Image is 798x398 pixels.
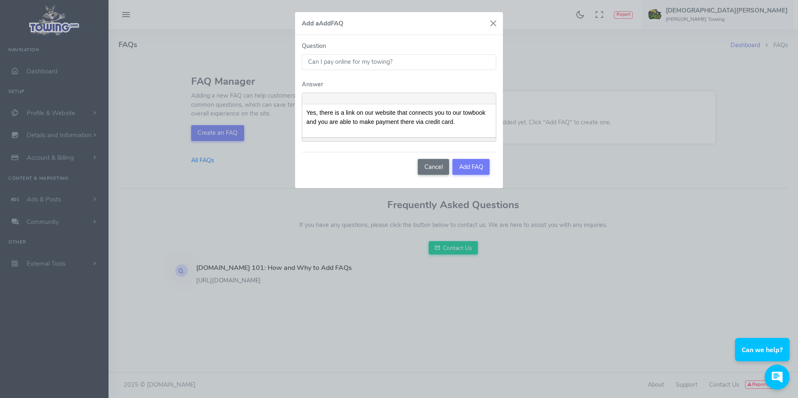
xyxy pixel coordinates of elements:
[730,315,798,398] iframe: Conversations
[302,42,326,51] label: Question
[306,108,492,126] p: Yes, there is a link on our website that connects you to our towbook and you are able to make pay...
[452,159,490,175] button: Add FAQ
[487,17,500,30] button: Close
[319,19,331,28] span: Add
[302,19,343,28] h5: Add a FAQ
[418,159,449,175] button: Cancel
[302,138,496,141] div: resize
[302,80,323,89] label: Answer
